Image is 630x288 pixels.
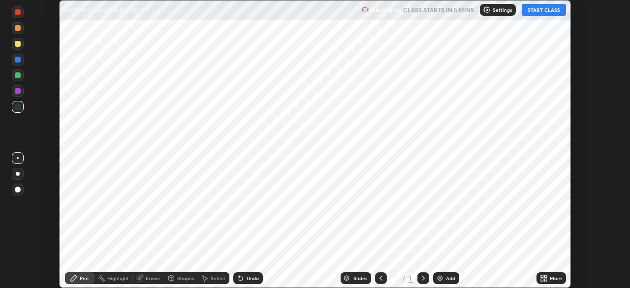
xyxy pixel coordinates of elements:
p: Settings [493,7,512,12]
div: Highlight [107,276,129,281]
div: Shapes [177,276,194,281]
p: Definite Integration 03/08 [65,6,137,14]
img: add-slide-button [436,274,444,282]
div: More [550,276,562,281]
div: / [403,275,406,281]
div: 1 [391,275,401,281]
div: Select [211,276,225,281]
div: Slides [353,276,367,281]
button: START CLASS [522,4,566,16]
div: Pen [80,276,89,281]
p: Recording [372,6,399,14]
div: Add [446,276,455,281]
img: class-settings-icons [483,6,491,14]
div: Eraser [146,276,160,281]
div: 1 [408,274,413,283]
h5: CLASS STARTS IN 5 MINS [403,5,474,14]
img: recording.375f2c34.svg [362,6,370,14]
div: Undo [247,276,259,281]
